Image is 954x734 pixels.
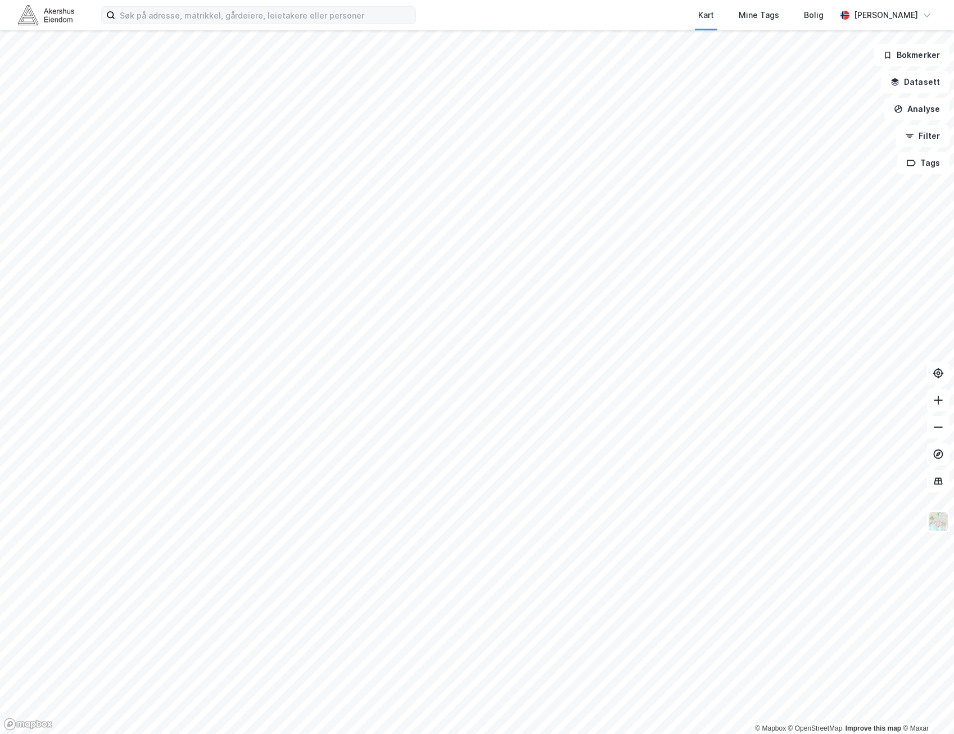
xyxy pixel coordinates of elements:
div: Kontrollprogram for chat [898,680,954,734]
img: akershus-eiendom-logo.9091f326c980b4bce74ccdd9f866810c.svg [18,5,74,25]
a: OpenStreetMap [788,724,843,732]
div: Mine Tags [739,8,779,22]
a: Mapbox homepage [3,718,53,731]
img: Z [928,511,949,532]
button: Datasett [881,71,950,93]
div: Kart [698,8,714,22]
div: Bolig [804,8,824,22]
div: [PERSON_NAME] [854,8,918,22]
iframe: Chat Widget [898,680,954,734]
button: Filter [896,125,950,147]
a: Improve this map [846,724,901,732]
input: Søk på adresse, matrikkel, gårdeiere, leietakere eller personer [115,7,415,24]
button: Bokmerker [874,44,950,66]
a: Mapbox [755,724,786,732]
button: Tags [897,152,950,174]
button: Analyse [884,98,950,120]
